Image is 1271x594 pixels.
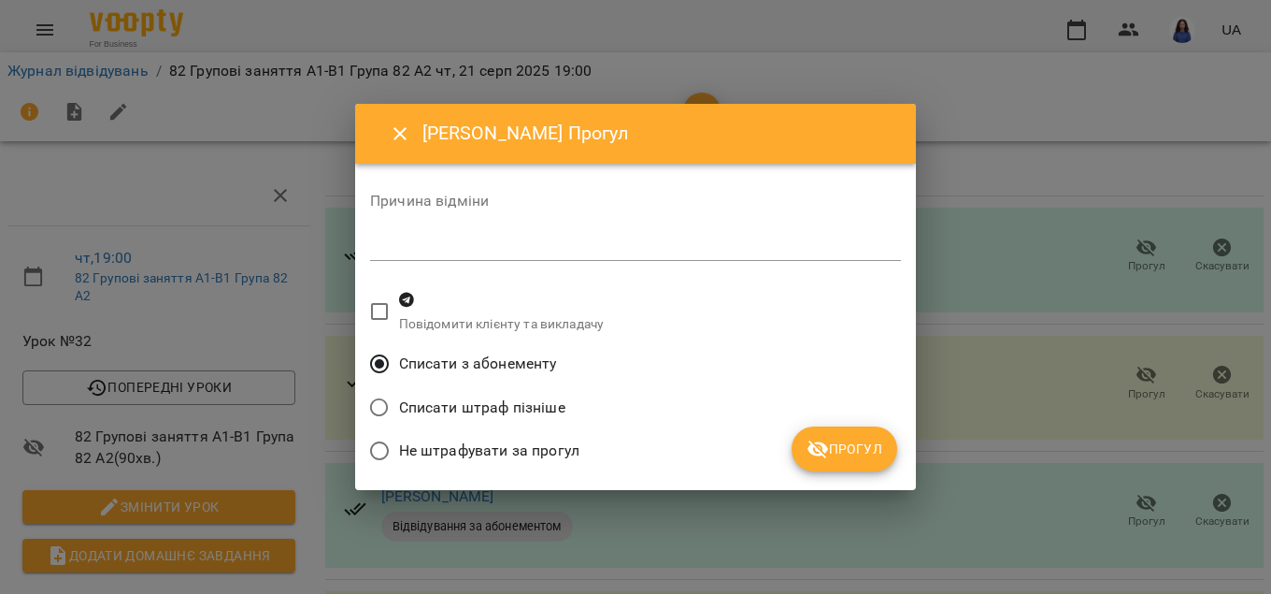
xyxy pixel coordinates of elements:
h6: [PERSON_NAME] Прогул [422,119,893,148]
button: Прогул [792,427,897,471]
p: Повідомити клієнту та викладачу [399,315,605,334]
span: Списати штраф пізніше [399,397,565,419]
button: Close [378,111,422,156]
span: Не штрафувати за прогул [399,440,579,462]
label: Причина відміни [370,194,901,209]
span: Списати з абонементу [399,353,557,375]
span: Прогул [807,438,882,460]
